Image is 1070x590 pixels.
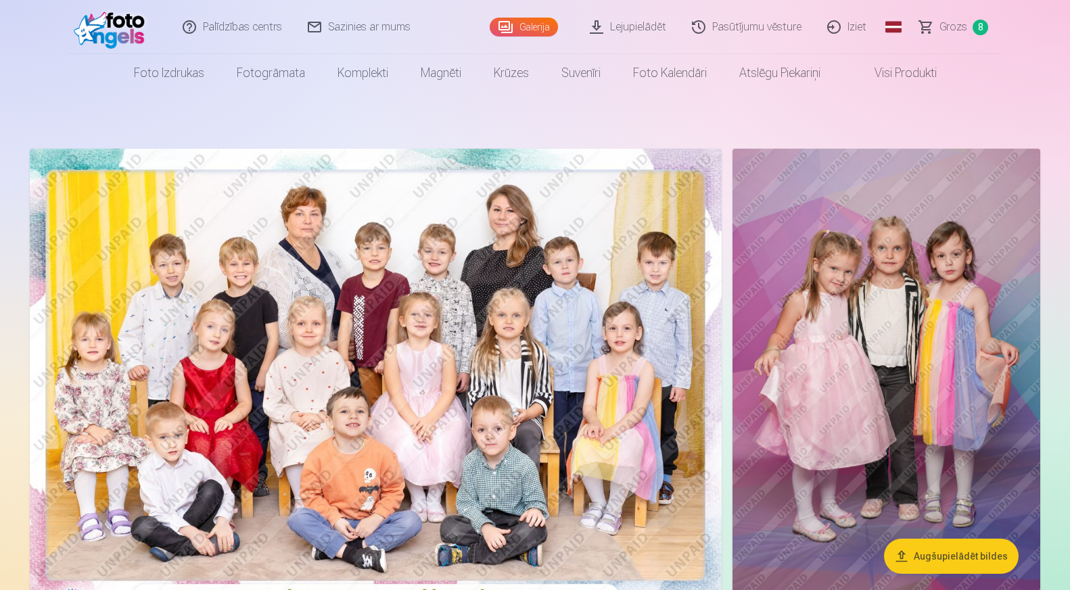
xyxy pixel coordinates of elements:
a: Fotogrāmata [220,54,321,92]
a: Suvenīri [545,54,617,92]
a: Foto izdrukas [118,54,220,92]
span: Grozs [939,19,967,35]
img: /fa1 [74,5,152,49]
a: Komplekti [321,54,404,92]
a: Atslēgu piekariņi [723,54,837,92]
a: Krūzes [478,54,545,92]
a: Galerija [490,18,558,36]
a: Magnēti [404,54,478,92]
button: Augšupielādēt bildes [884,539,1019,574]
span: 8 [973,20,988,35]
a: Visi produkti [837,54,953,92]
a: Foto kalendāri [617,54,723,92]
